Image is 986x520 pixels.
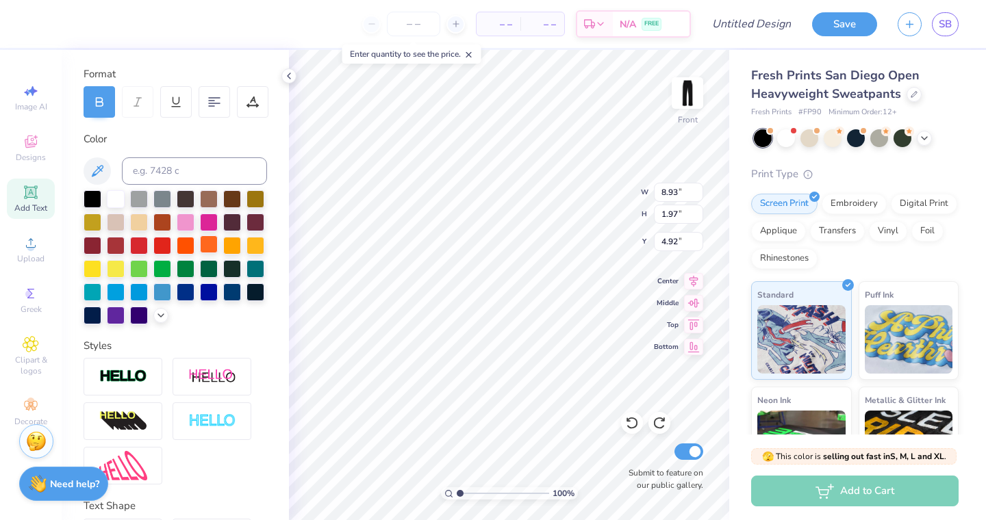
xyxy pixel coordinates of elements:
span: N/A [620,17,636,31]
div: Format [84,66,268,82]
span: Add Text [14,203,47,213]
div: Digital Print [891,194,957,214]
strong: selling out fast in S, M, L and XL [823,451,944,462]
span: Greek [21,304,42,315]
input: Untitled Design [701,10,802,38]
span: 🫣 [762,450,774,463]
span: FREE [644,19,659,29]
span: Middle [654,298,679,308]
img: Free Distort [99,451,147,480]
input: e.g. 7428 c [122,157,267,185]
div: Styles [84,338,267,354]
div: Text Shape [84,498,267,514]
img: Metallic & Glitter Ink [865,411,953,479]
img: Neon Ink [757,411,846,479]
span: # FP90 [798,107,822,118]
button: Save [812,12,877,36]
label: Submit to feature on our public gallery. [621,467,703,491]
img: Shadow [188,368,236,385]
span: SB [939,16,952,32]
div: Transfers [810,221,865,242]
span: This color is . [762,450,946,463]
div: Screen Print [751,194,818,214]
span: Standard [757,287,794,302]
img: 3d Illusion [99,411,147,432]
span: Top [654,320,679,330]
img: Puff Ink [865,305,953,374]
span: Minimum Order: 12 + [829,107,897,118]
span: Fresh Prints [751,107,792,118]
div: Rhinestones [751,248,818,269]
img: Standard [757,305,846,374]
span: Neon Ink [757,393,791,407]
span: Bottom [654,342,679,352]
span: Image AI [15,101,47,112]
div: Applique [751,221,806,242]
input: – – [387,12,440,36]
div: Embroidery [822,194,887,214]
a: SB [932,12,959,36]
span: – – [485,17,512,31]
span: Center [654,276,679,286]
span: Puff Ink [865,287,894,302]
span: Clipart & logos [7,354,55,376]
img: Stroke [99,369,147,385]
span: 100 % [553,487,574,499]
span: Metallic & Glitter Ink [865,393,946,407]
img: Front [674,79,701,107]
span: Decorate [14,416,47,427]
div: Front [678,114,698,126]
div: Foil [911,221,944,242]
div: Enter quantity to see the price. [342,44,481,64]
div: Color [84,131,267,147]
span: – – [529,17,556,31]
span: Designs [16,152,46,163]
div: Print Type [751,166,959,182]
span: Fresh Prints San Diego Open Heavyweight Sweatpants [751,67,920,102]
img: Negative Space [188,413,236,429]
strong: Need help? [50,478,99,491]
span: Upload [17,253,45,264]
div: Vinyl [869,221,907,242]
